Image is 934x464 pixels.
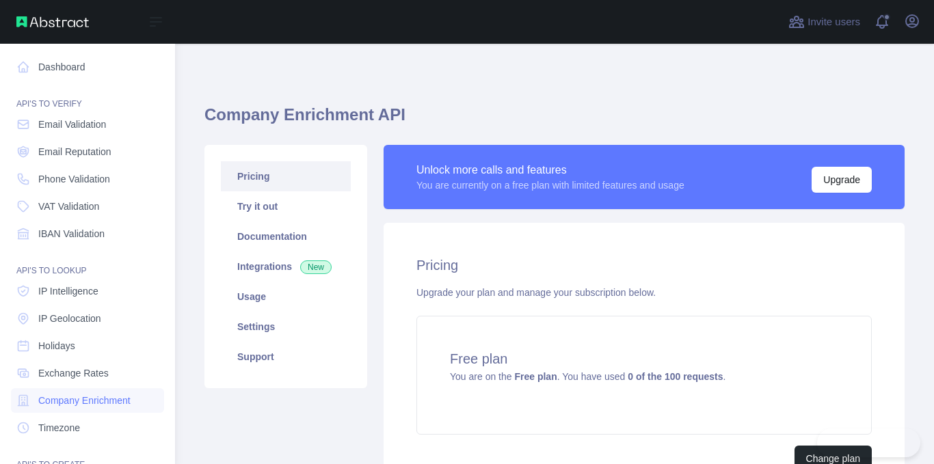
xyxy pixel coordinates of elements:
span: Phone Validation [38,172,110,186]
button: Invite users [786,11,863,33]
a: Usage [221,282,351,312]
a: Try it out [221,191,351,221]
a: Support [221,342,351,372]
span: Email Validation [38,118,106,131]
span: Invite users [808,14,860,30]
span: Holidays [38,339,75,353]
div: API'S TO VERIFY [11,82,164,109]
div: API'S TO LOOKUP [11,249,164,276]
a: Company Enrichment [11,388,164,413]
a: IBAN Validation [11,221,164,246]
a: Pricing [221,161,351,191]
div: Unlock more calls and features [416,162,684,178]
h1: Company Enrichment API [204,104,905,137]
a: IP Geolocation [11,306,164,331]
span: You are on the . You have used . [450,371,725,382]
img: Abstract API [16,16,89,27]
div: You are currently on a free plan with limited features and usage [416,178,684,192]
h4: Free plan [450,349,838,368]
a: Settings [221,312,351,342]
a: Dashboard [11,55,164,79]
a: Timezone [11,415,164,440]
span: IBAN Validation [38,227,105,241]
h2: Pricing [416,256,872,275]
a: Documentation [221,221,351,251]
a: IP Intelligence [11,279,164,303]
span: New [300,260,332,274]
iframe: Toggle Customer Support [817,428,920,457]
span: VAT Validation [38,200,99,213]
span: Exchange Rates [38,366,109,380]
a: Exchange Rates [11,361,164,385]
strong: 0 of the 100 requests [628,371,723,382]
a: Email Reputation [11,139,164,164]
a: Email Validation [11,112,164,137]
span: Timezone [38,421,80,435]
span: IP Intelligence [38,284,98,298]
button: Upgrade [812,167,872,193]
a: Phone Validation [11,167,164,191]
span: Email Reputation [38,145,111,159]
a: Integrations New [221,251,351,282]
span: Company Enrichment [38,394,131,407]
span: IP Geolocation [38,312,101,325]
div: Upgrade your plan and manage your subscription below. [416,286,872,299]
a: Holidays [11,333,164,358]
strong: Free plan [514,371,557,382]
a: VAT Validation [11,194,164,219]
